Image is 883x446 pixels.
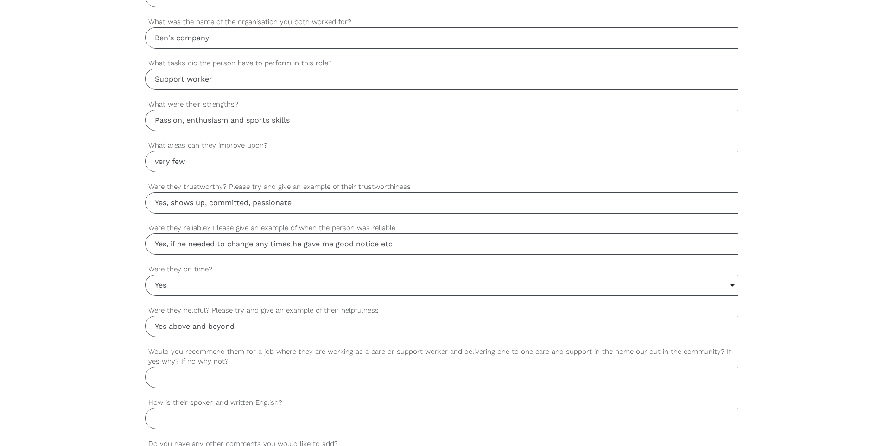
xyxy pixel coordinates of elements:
[145,99,738,110] label: What were their strengths?
[145,17,738,27] label: What was the name of the organisation you both worked for?
[145,397,738,408] label: How is their spoken and written English?
[145,182,738,192] label: Were they trustworthy? Please try and give an example of their trustworthiness
[145,346,738,367] label: Would you recommend them for a job where they are working as a care or support worker and deliver...
[145,140,738,151] label: What areas can they improve upon?
[145,264,738,275] label: Were they on time?
[145,305,738,316] label: Were they helpful? Please try and give an example of their helpfulness
[145,223,738,233] label: Were they reliable? Please give an example of when the person was reliable.
[145,58,738,69] label: What tasks did the person have to perform in this role?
